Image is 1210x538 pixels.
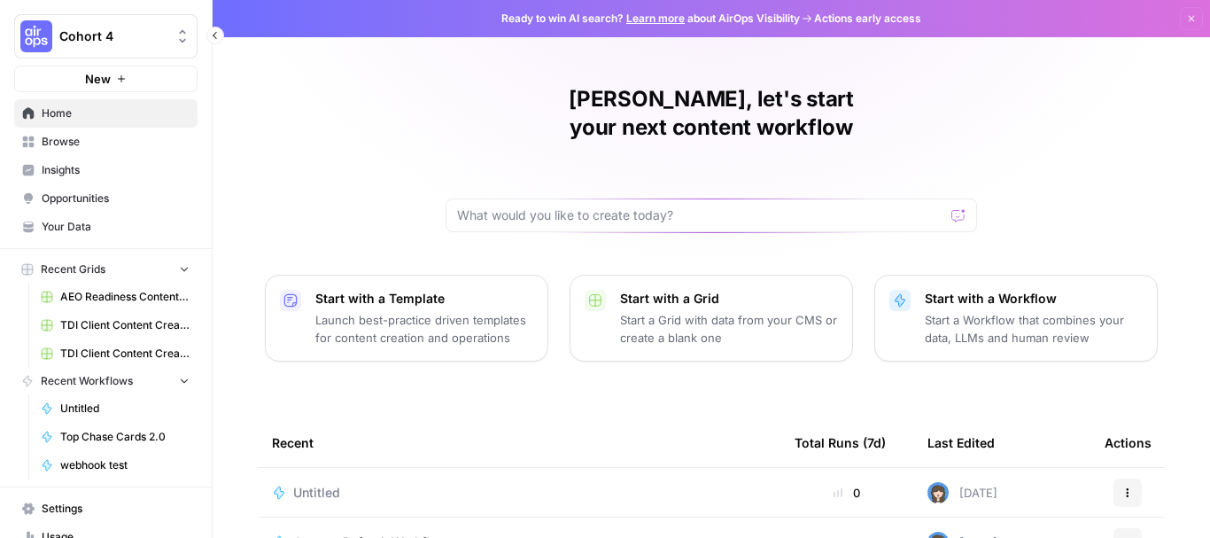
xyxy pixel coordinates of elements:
[14,495,198,523] a: Settings
[85,70,111,88] span: New
[42,134,190,150] span: Browse
[272,484,766,502] a: Untitled
[626,12,685,25] a: Learn more
[457,207,944,224] input: What would you like to create today?
[927,482,997,503] div: [DATE]
[41,373,133,389] span: Recent Workflows
[60,289,190,305] span: AEO Readiness Content Audit & Refresher
[14,99,198,128] a: Home
[59,27,167,45] span: Cohort 4
[42,219,190,235] span: Your Data
[927,418,995,467] div: Last Edited
[795,484,899,502] div: 0
[60,346,190,362] span: TDI Client Content Creation
[14,14,198,58] button: Workspace: Cohort 4
[33,394,198,423] a: Untitled
[315,311,533,347] p: Launch best-practice driven templates for content creation and operations
[265,275,548,362] button: Start with a TemplateLaunch best-practice driven templates for content creation and operations
[620,311,838,347] p: Start a Grid with data from your CMS or create a blank one
[14,213,198,241] a: Your Data
[14,156,198,184] a: Insights
[501,11,800,27] span: Ready to win AI search? about AirOps Visibility
[272,418,766,467] div: Recent
[795,418,886,467] div: Total Runs (7d)
[925,311,1143,347] p: Start a Workflow that combines your data, LLMs and human review
[42,105,190,121] span: Home
[41,261,105,277] span: Recent Grids
[14,184,198,213] a: Opportunities
[14,66,198,92] button: New
[14,256,198,283] button: Recent Grids
[14,128,198,156] a: Browse
[315,290,533,308] p: Start with a Template
[20,20,52,52] img: Cohort 4 Logo
[33,283,198,311] a: AEO Readiness Content Audit & Refresher
[33,451,198,480] a: webhook test
[60,317,190,333] span: TDI Client Content Creation -2
[927,482,949,503] img: b65sxp8wo9gq7o48wcjghdpjk03q
[874,275,1158,362] button: Start with a WorkflowStart a Workflow that combines your data, LLMs and human review
[33,339,198,368] a: TDI Client Content Creation
[293,484,340,502] span: Untitled
[60,429,190,445] span: Top Chase Cards 2.0
[42,501,190,517] span: Settings
[60,401,190,417] span: Untitled
[42,191,190,207] span: Opportunities
[60,457,190,473] span: webhook test
[620,290,838,308] p: Start with a Grid
[814,11,921,27] span: Actions early access
[570,275,853,362] button: Start with a GridStart a Grid with data from your CMS or create a blank one
[925,290,1143,308] p: Start with a Workflow
[33,311,198,339] a: TDI Client Content Creation -2
[33,423,198,451] a: Top Chase Cards 2.0
[1105,418,1152,467] div: Actions
[14,368,198,394] button: Recent Workflows
[446,85,977,142] h1: [PERSON_NAME], let's start your next content workflow
[42,162,190,178] span: Insights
